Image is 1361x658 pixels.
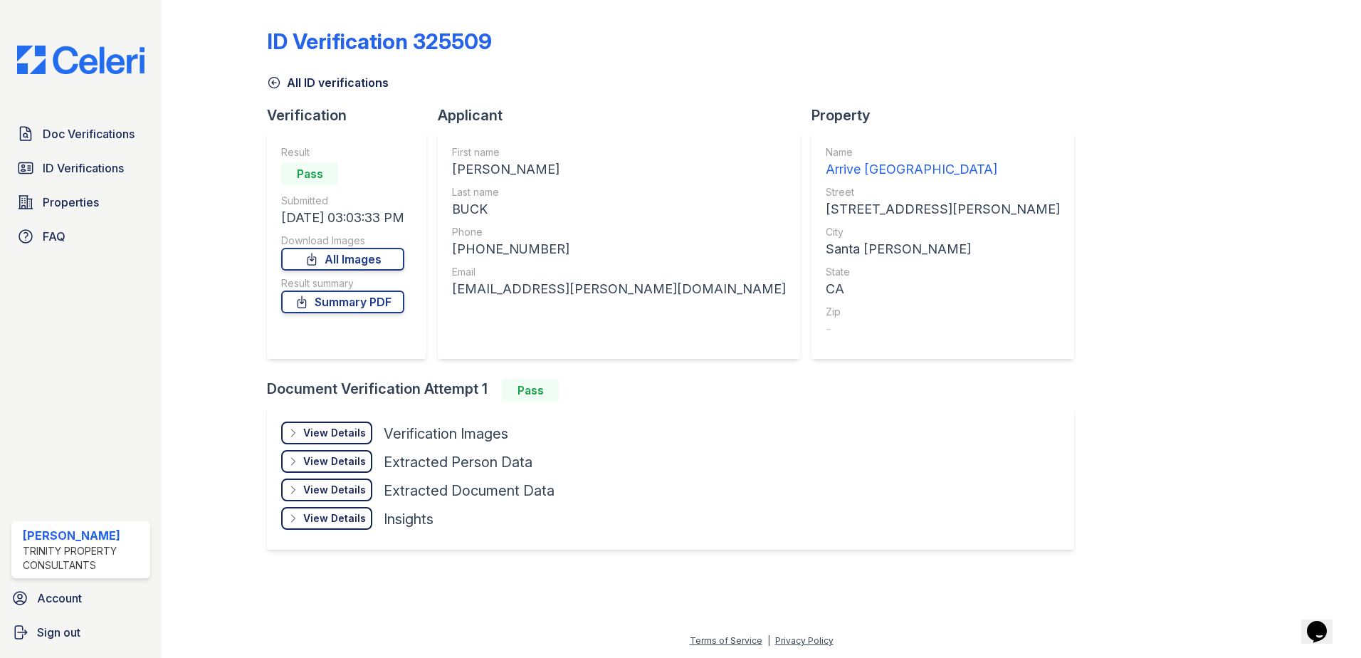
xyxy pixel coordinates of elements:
[452,265,786,279] div: Email
[811,105,1086,125] div: Property
[826,145,1060,179] a: Name Arrive [GEOGRAPHIC_DATA]
[281,291,404,313] a: Summary PDF
[767,635,770,646] div: |
[826,225,1060,239] div: City
[303,483,366,497] div: View Details
[6,584,156,612] a: Account
[826,199,1060,219] div: [STREET_ADDRESS][PERSON_NAME]
[826,185,1060,199] div: Street
[826,305,1060,319] div: Zip
[267,379,1086,402] div: Document Verification Attempt 1
[775,635,834,646] a: Privacy Policy
[267,28,492,54] div: ID Verification 325509
[43,228,65,245] span: FAQ
[6,46,156,74] img: CE_Logo_Blue-a8612792a0a2168367f1c8372b55b34899dd931a85d93a1a3d3e32e68fde9ad4.png
[303,511,366,526] div: View Details
[37,624,80,641] span: Sign out
[11,120,150,148] a: Doc Verifications
[826,265,1060,279] div: State
[452,145,786,160] div: First name
[1301,601,1347,644] iframe: chat widget
[303,426,366,440] div: View Details
[826,319,1060,339] div: -
[281,162,338,185] div: Pass
[452,279,786,299] div: [EMAIL_ADDRESS][PERSON_NAME][DOMAIN_NAME]
[826,239,1060,259] div: Santa [PERSON_NAME]
[438,105,811,125] div: Applicant
[452,185,786,199] div: Last name
[826,279,1060,299] div: CA
[281,194,404,208] div: Submitted
[37,590,82,607] span: Account
[384,509,433,529] div: Insights
[43,194,99,211] span: Properties
[267,105,438,125] div: Verification
[826,145,1060,160] div: Name
[281,234,404,248] div: Download Images
[43,125,135,142] span: Doc Verifications
[11,154,150,182] a: ID Verifications
[502,379,559,402] div: Pass
[384,424,508,444] div: Verification Images
[281,208,404,228] div: [DATE] 03:03:33 PM
[826,160,1060,179] div: Arrive [GEOGRAPHIC_DATA]
[281,145,404,160] div: Result
[43,160,124,177] span: ID Verifications
[452,225,786,239] div: Phone
[23,527,144,544] div: [PERSON_NAME]
[11,188,150,216] a: Properties
[452,160,786,179] div: [PERSON_NAME]
[303,454,366,469] div: View Details
[267,74,389,91] a: All ID verifications
[281,248,404,271] a: All Images
[452,239,786,259] div: [PHONE_NUMBER]
[452,199,786,219] div: BUCK
[384,452,532,472] div: Extracted Person Data
[6,618,156,647] a: Sign out
[281,276,404,291] div: Result summary
[690,635,762,646] a: Terms of Service
[23,544,144,573] div: Trinity Property Consultants
[384,481,555,501] div: Extracted Document Data
[11,222,150,251] a: FAQ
